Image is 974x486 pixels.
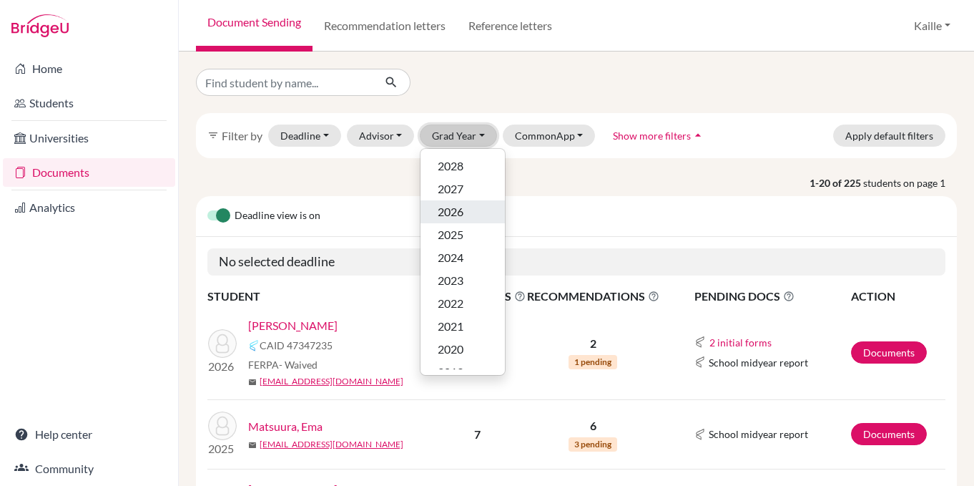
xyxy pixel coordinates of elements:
button: 2027 [420,178,505,200]
span: mail [248,441,257,449]
span: 2023 [438,272,463,289]
img: Fujita, Ryotaro [208,329,237,358]
span: PENDING DOCS [694,288,850,305]
span: 2019 [438,364,463,381]
span: 2026 [438,203,463,220]
span: 2027 [438,180,463,198]
span: - Waived [279,359,318,371]
button: CommonApp [503,125,596,147]
img: Common App logo [694,336,706,348]
img: Common App logo [694,429,706,440]
a: Documents [3,158,175,187]
a: Community [3,455,175,483]
span: Deadline view is on [235,208,320,225]
button: 2022 [420,292,505,315]
button: Show more filtersarrow_drop_up [601,125,717,147]
span: FERPA [248,357,318,372]
span: students on page 1 [863,175,957,190]
button: 2026 [420,200,505,223]
button: 2020 [420,338,505,361]
button: 2021 [420,315,505,338]
button: Apply default filters [833,125,945,147]
a: Matsuura, Ema [248,418,323,435]
h5: No selected deadline [207,248,945,276]
button: 2023 [420,269,505,292]
button: 2024 [420,246,505,269]
a: Universities [3,124,175,152]
th: STUDENT [207,287,429,306]
button: 2 initial forms [709,334,772,351]
th: ACTION [850,287,945,306]
span: 3 pending [569,437,617,452]
button: Advisor [347,125,415,147]
p: 2025 [208,440,237,457]
div: Grad Year [420,148,506,376]
span: 2022 [438,295,463,312]
button: Grad Year [420,125,497,147]
i: arrow_drop_up [691,128,705,142]
a: [PERSON_NAME] [248,317,338,334]
span: 1 pending [569,355,617,369]
img: Matsuura, Ema [208,412,237,440]
a: [EMAIL_ADDRESS][DOMAIN_NAME] [260,375,403,388]
a: Help center [3,420,175,449]
a: Documents [851,341,927,364]
button: Deadline [268,125,341,147]
img: Bridge-U [11,14,69,37]
span: 2025 [438,226,463,243]
button: 2028 [420,155,505,178]
a: Analytics [3,193,175,222]
span: RECOMMENDATIONS [527,288,659,305]
img: Common App logo [248,340,260,351]
a: [EMAIL_ADDRESS][DOMAIN_NAME] [260,438,403,451]
a: Students [3,89,175,117]
span: School midyear report [709,355,808,370]
input: Find student by name... [196,69,373,96]
span: CAID 47347235 [260,338,333,353]
span: Show more filters [613,130,691,142]
p: 6 [527,417,659,434]
p: 2026 [208,358,237,375]
strong: 1-20 of 225 [810,175,863,190]
button: 2019 [420,361,505,384]
span: 2024 [438,249,463,266]
span: School midyear report [709,427,808,442]
span: Filter by [222,129,262,142]
span: 2028 [438,157,463,175]
span: mail [248,378,257,387]
img: Common App logo [694,356,706,368]
button: Kaille [907,12,957,39]
a: Home [3,54,175,83]
a: Documents [851,423,927,445]
b: 7 [474,427,481,441]
p: 2 [527,335,659,352]
span: 2021 [438,318,463,335]
button: 2025 [420,223,505,246]
i: filter_list [207,130,219,141]
span: 2020 [438,341,463,358]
